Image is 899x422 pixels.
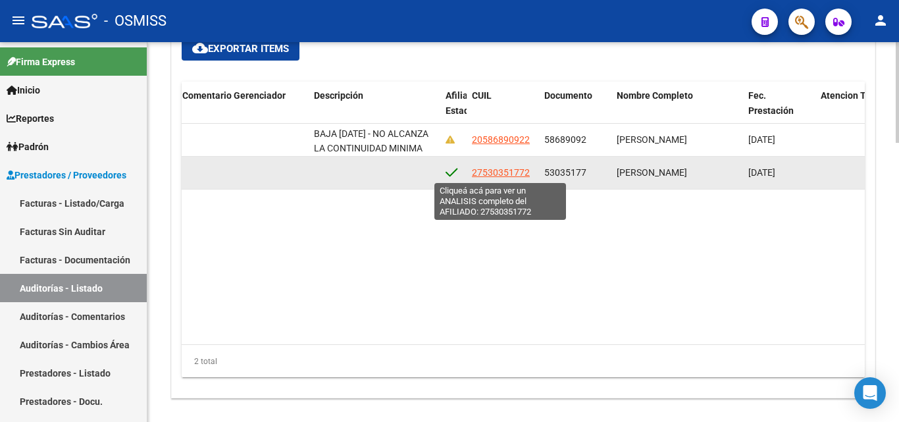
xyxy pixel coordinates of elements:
span: Padrón [7,140,49,154]
span: Prestadores / Proveedores [7,168,126,182]
span: 53035177 [544,167,586,178]
span: [DATE] [748,134,775,145]
datatable-header-cell: Nombre Completo [611,82,743,140]
span: Atencion Tipo [821,90,879,101]
span: 58689092 [544,134,586,145]
span: 20586890922 [472,134,530,145]
datatable-header-cell: Documento [539,82,611,140]
div: Open Intercom Messenger [854,377,886,409]
span: Descripción [314,90,363,101]
div: 2 total [182,345,865,378]
span: Afiliado Estado [446,90,478,116]
span: Comentario Gerenciador [182,90,286,101]
span: [PERSON_NAME] [617,134,687,145]
span: Firma Express [7,55,75,69]
span: Fec. Prestación [748,90,794,116]
span: [PERSON_NAME] [617,167,687,178]
mat-icon: cloud_download [192,40,208,56]
datatable-header-cell: Comentario Gerenciador [177,82,309,140]
span: BAJA [DATE] - NO ALCANZA LA CONTINUIDAD MINIMA LABORAL (90 DIAS CONSECUTIVOS) EN LA OBRA SOCIAL -... [314,128,428,244]
span: Reportes [7,111,54,126]
span: Nombre Completo [617,90,693,101]
button: Exportar Items [182,37,299,61]
mat-icon: person [873,13,888,28]
datatable-header-cell: Afiliado Estado [440,82,467,140]
span: CUIL [472,90,492,101]
mat-icon: menu [11,13,26,28]
datatable-header-cell: Descripción [309,82,440,140]
span: 27530351772 [472,167,530,178]
span: [DATE] [748,167,775,178]
span: - OSMISS [104,7,167,36]
span: Documento [544,90,592,101]
datatable-header-cell: CUIL [467,82,539,140]
span: Inicio [7,83,40,97]
span: Exportar Items [192,43,289,55]
datatable-header-cell: Fec. Prestación [743,82,815,140]
datatable-header-cell: Atencion Tipo [815,82,888,140]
